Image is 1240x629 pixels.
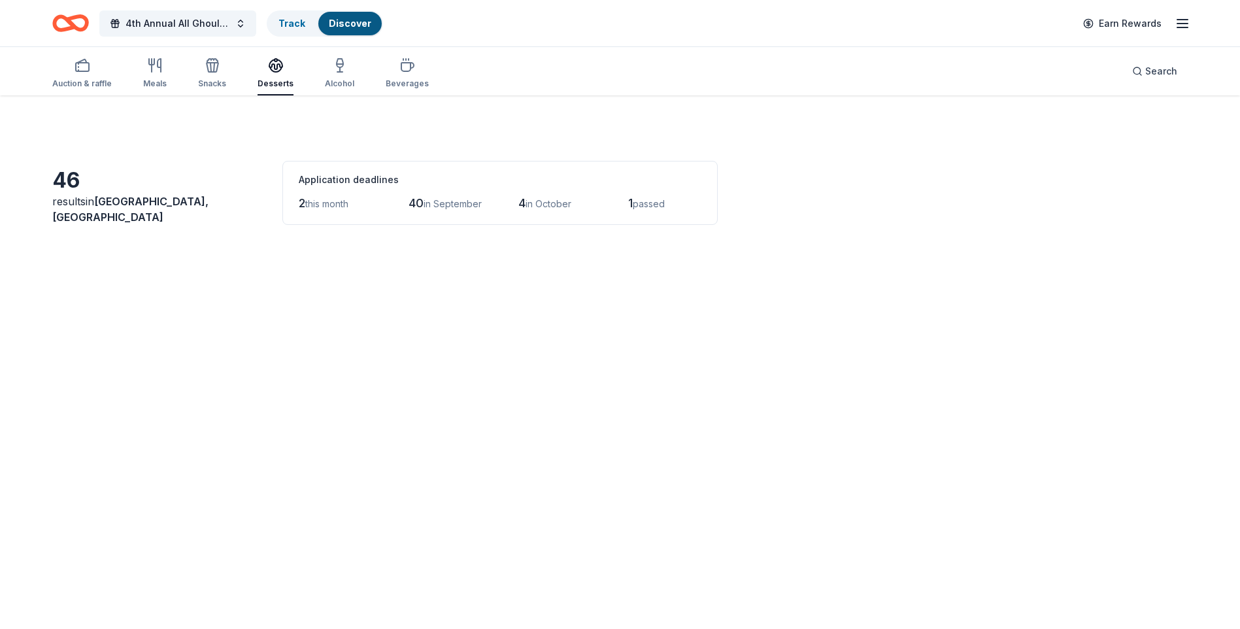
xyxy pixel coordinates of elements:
span: 4 [518,196,526,210]
div: Alcohol [325,78,354,89]
span: Search [1145,63,1177,79]
a: Discover [329,18,371,29]
div: Meals [143,78,167,89]
span: 40 [409,196,424,210]
button: Search [1122,58,1188,84]
span: in October [526,198,571,209]
button: Beverages [386,52,429,95]
a: Home [52,8,89,39]
div: 46 [52,167,267,194]
a: Track [278,18,305,29]
div: Desserts [258,78,293,89]
div: results [52,194,267,225]
span: [GEOGRAPHIC_DATA], [GEOGRAPHIC_DATA] [52,195,209,224]
div: Snacks [198,78,226,89]
span: this month [305,198,348,209]
span: in September [424,198,482,209]
button: Auction & raffle [52,52,112,95]
button: TrackDiscover [267,10,383,37]
button: Snacks [198,52,226,95]
div: Beverages [386,78,429,89]
button: Alcohol [325,52,354,95]
a: Earn Rewards [1075,12,1169,35]
div: Application deadlines [299,172,701,188]
span: 4th Annual All Ghouls Gala [126,16,230,31]
button: 4th Annual All Ghouls Gala [99,10,256,37]
div: Auction & raffle [52,78,112,89]
span: in [52,195,209,224]
button: Meals [143,52,167,95]
button: Desserts [258,52,293,95]
span: passed [633,198,665,209]
span: 2 [299,196,305,210]
span: 1 [628,196,633,210]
